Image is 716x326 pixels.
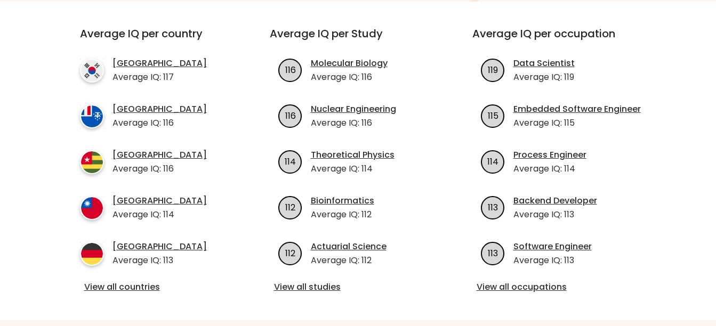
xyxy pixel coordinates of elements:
p: Average IQ: 114 [112,208,207,221]
a: Software Engineer [513,240,592,253]
text: 114 [285,155,296,167]
text: 114 [487,155,498,167]
p: Average IQ: 114 [513,162,586,175]
a: View all studies [274,281,443,294]
text: 112 [285,201,295,213]
a: Actuarial Science [311,240,387,253]
text: 115 [487,109,498,121]
p: Average IQ: 116 [311,117,396,129]
p: Average IQ: 112 [311,208,374,221]
p: Average IQ: 115 [513,117,641,129]
img: country [80,104,104,128]
a: Embedded Software Engineer [513,103,641,116]
p: Average IQ: 113 [513,208,597,221]
text: 113 [488,247,498,259]
p: Average IQ: 113 [513,254,592,267]
img: country [80,150,104,174]
text: 119 [488,63,498,76]
a: Theoretical Physics [311,149,395,161]
a: View all countries [84,281,227,294]
a: Backend Developer [513,194,597,207]
p: Average IQ: 119 [513,71,575,84]
img: country [80,196,104,220]
a: Molecular Biology [311,57,388,70]
a: Data Scientist [513,57,575,70]
p: Average IQ: 116 [112,162,207,175]
p: Average IQ: 116 [311,71,388,84]
h3: Average IQ per occupation [472,27,649,53]
text: 116 [285,109,295,121]
p: Average IQ: 112 [311,254,387,267]
a: [GEOGRAPHIC_DATA] [112,103,207,116]
h3: Average IQ per Study [270,27,447,53]
a: Nuclear Engineering [311,103,396,116]
p: Average IQ: 114 [311,162,395,175]
a: [GEOGRAPHIC_DATA] [112,240,207,253]
a: Process Engineer [513,149,586,161]
text: 116 [285,63,295,76]
text: 113 [488,201,498,213]
a: [GEOGRAPHIC_DATA] [112,149,207,161]
img: country [80,59,104,83]
text: 112 [285,247,295,259]
a: [GEOGRAPHIC_DATA] [112,194,207,207]
p: Average IQ: 113 [112,254,207,267]
p: Average IQ: 117 [112,71,207,84]
a: [GEOGRAPHIC_DATA] [112,57,207,70]
h3: Average IQ per country [80,27,231,53]
img: country [80,242,104,266]
a: View all occupations [477,281,645,294]
a: Bioinformatics [311,194,374,207]
p: Average IQ: 116 [112,117,207,129]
